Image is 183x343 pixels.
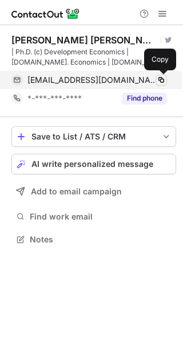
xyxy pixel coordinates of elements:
[11,181,176,202] button: Add to email campaign
[11,126,176,147] button: save-profile-one-click
[11,34,157,46] div: [PERSON_NAME] [PERSON_NAME]
[31,159,153,169] span: AI write personalized message
[11,47,176,67] div: | Ph.D. (c) Development Economics | [DOMAIN_NAME]. Economics | [DOMAIN_NAME]. Environmental Econo...
[30,212,172,222] span: Find work email
[31,187,122,196] span: Add to email campaign
[11,232,176,248] button: Notes
[11,7,80,21] img: ContactOut v5.3.10
[11,209,176,225] button: Find work email
[30,234,172,245] span: Notes
[27,75,158,85] span: [EMAIL_ADDRESS][DOMAIN_NAME]
[122,93,167,104] button: Reveal Button
[11,154,176,174] button: AI write personalized message
[31,132,156,141] div: Save to List / ATS / CRM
